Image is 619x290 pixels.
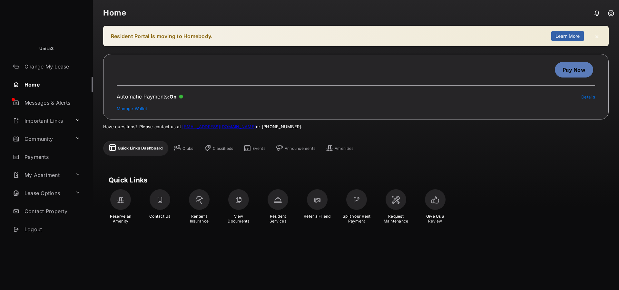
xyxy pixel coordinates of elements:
[252,146,265,151] div: Events
[593,32,601,40] button: Dismiss Homebody banner
[142,187,178,221] a: Contact Us
[260,187,296,226] a: Resident Services
[182,124,256,129] a: [EMAIL_ADDRESS][DOMAIN_NAME]
[111,33,212,39] span: Resident Portal is moving to Homebody.
[220,187,257,226] a: View Documents
[204,144,233,153] a: Classifieds
[335,146,353,151] div: Amenities
[183,214,215,223] div: Renter's Insurance
[10,95,93,110] a: Messages & Alerts
[551,31,584,41] button: Learn More
[181,124,303,129] span: or [PHONE_NUMBER].
[39,46,54,52] p: Unita3
[338,214,375,223] div: Split Your Rent Payment
[181,187,218,226] a: Renter's Insurance
[102,187,139,226] a: Reserve an Amenity
[103,124,303,129] span: Have questions? Please contact us at
[417,187,454,226] a: Give Us a Review
[262,214,294,223] div: Resident Services
[118,146,163,151] div: Quick Links Dashboard
[276,144,315,153] a: Announcements
[10,149,93,165] a: Payments
[581,94,595,99] a: Details
[10,167,73,183] a: My Apartment
[10,113,73,129] a: Important Links
[117,106,147,111] a: Manage Wallet
[299,187,336,221] a: Refer a Friend
[10,222,93,237] a: Logout
[10,59,93,74] a: Change My Lease
[10,77,93,92] a: Home
[378,187,414,226] a: Request Maintenance
[301,214,333,219] div: Refer a Friend
[109,176,148,184] strong: Quick Links
[103,9,126,17] strong: Home
[170,94,177,100] span: On
[223,214,254,223] div: View Documents
[10,131,73,147] a: Community
[285,146,315,151] div: Announcements
[213,146,233,151] div: Classifieds
[326,144,353,153] a: Amenities
[419,214,451,223] div: Give Us a Review
[243,144,265,153] a: Events
[117,93,183,100] div: Automatic Payments :
[10,203,93,219] a: Contact Property
[109,144,163,153] a: Quick Links Dashboard
[144,214,176,219] div: Contact Us
[380,214,412,223] div: Request Maintenance
[173,144,193,153] a: Clubs
[10,185,73,201] a: Lease Options
[105,214,136,223] div: Reserve an Amenity
[182,146,193,151] div: Clubs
